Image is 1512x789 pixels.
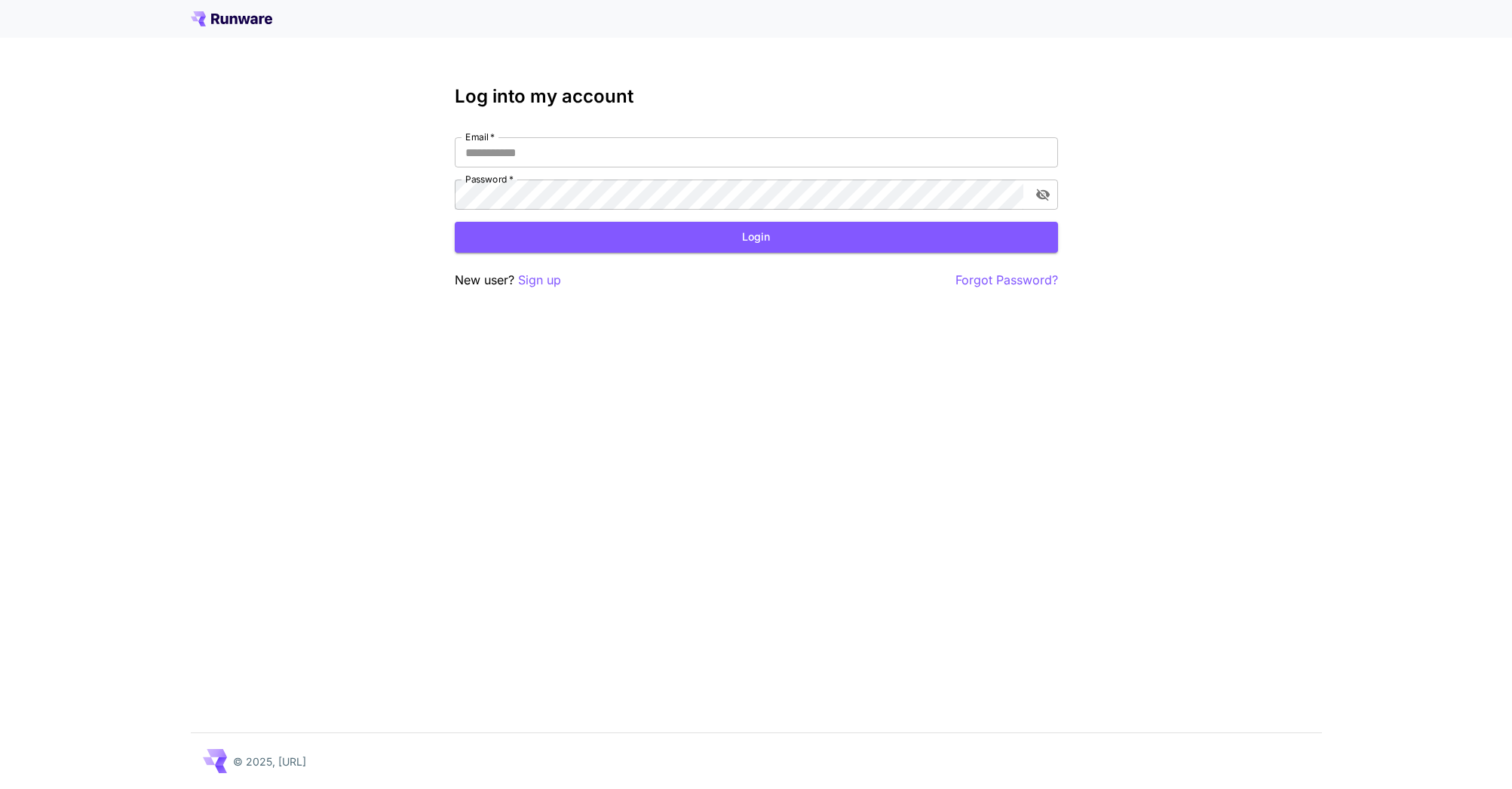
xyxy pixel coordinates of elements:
[233,754,306,769] p: © 2025, [URL]
[465,130,495,143] label: Email
[455,222,1058,253] button: Login
[955,271,1058,290] button: Forgot Password?
[455,271,561,290] p: New user?
[518,271,561,290] button: Sign up
[465,173,514,186] label: Password
[455,86,1058,107] h3: Log into my account
[1029,181,1057,208] button: toggle password visibility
